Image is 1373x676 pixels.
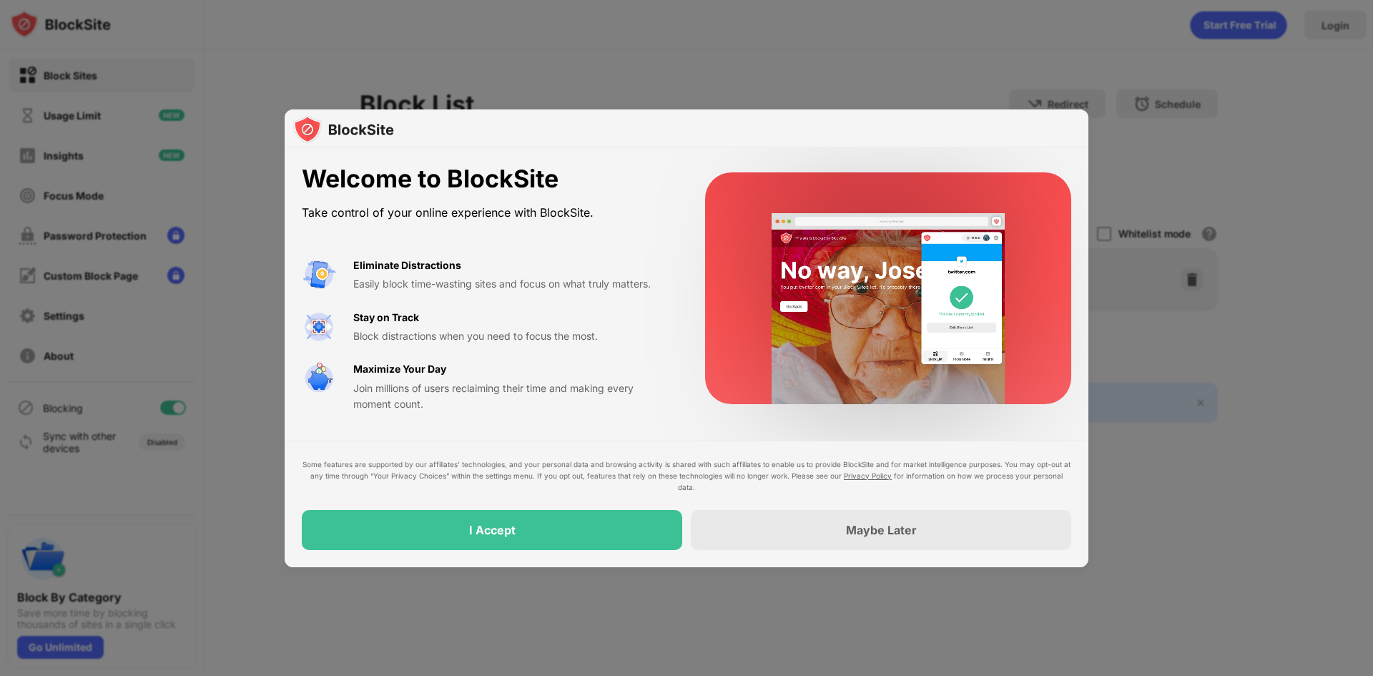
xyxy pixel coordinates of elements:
[302,165,671,194] div: Welcome to BlockSite
[846,523,917,537] div: Maybe Later
[302,310,336,344] img: value-focus.svg
[353,361,446,377] div: Maximize Your Day
[353,381,671,413] div: Join millions of users reclaiming their time and making every moment count.
[302,258,336,292] img: value-avoid-distractions.svg
[302,459,1071,493] div: Some features are supported by our affiliates’ technologies, and your personal data and browsing ...
[302,202,671,223] div: Take control of your online experience with BlockSite.
[353,328,671,344] div: Block distractions when you need to focus the most.
[353,276,671,292] div: Easily block time-wasting sites and focus on what truly matters.
[353,310,419,325] div: Stay on Track
[844,471,892,480] a: Privacy Policy
[302,361,336,396] img: value-safe-time.svg
[469,523,516,537] div: I Accept
[353,258,461,273] div: Eliminate Distractions
[293,115,394,144] img: logo-blocksite.svg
